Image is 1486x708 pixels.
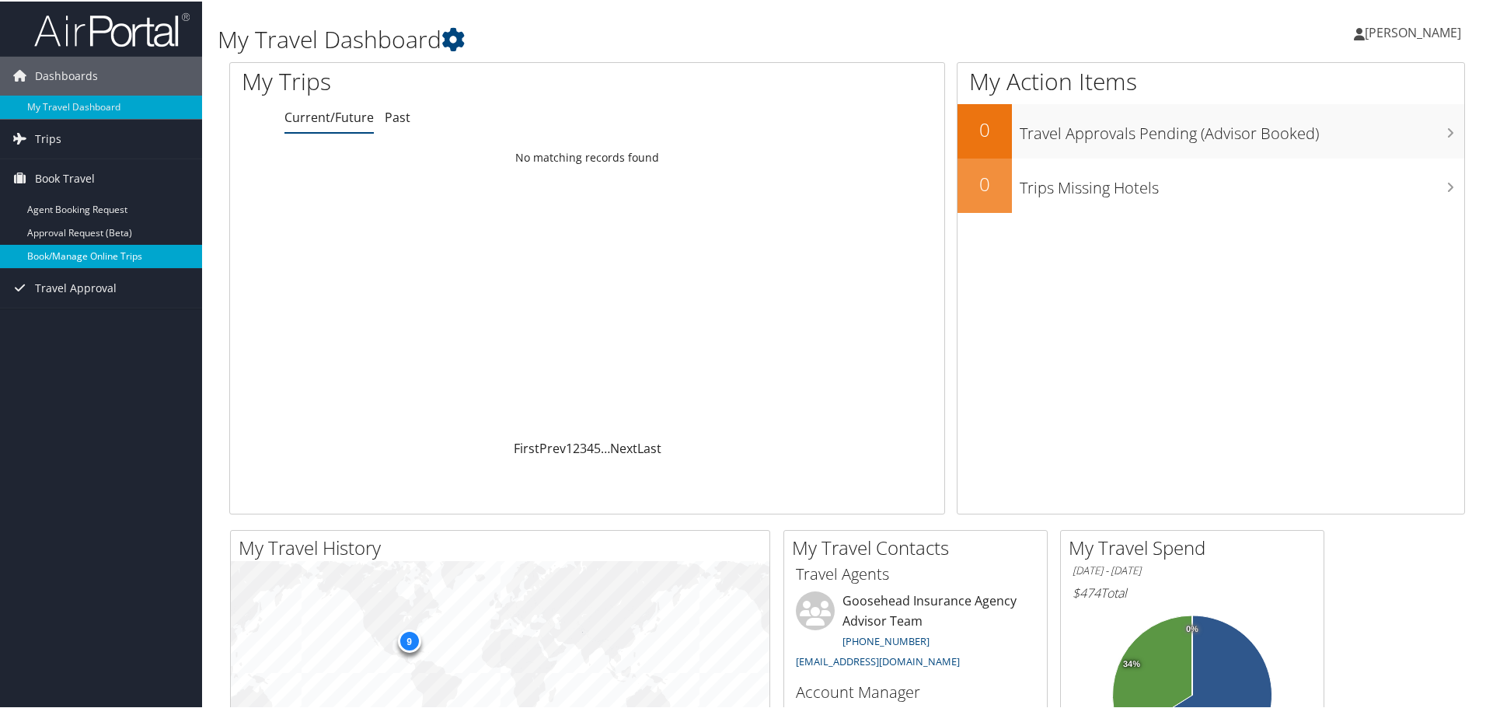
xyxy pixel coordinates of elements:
[35,55,98,94] span: Dashboards
[1073,562,1312,577] h6: [DATE] - [DATE]
[958,115,1012,141] h2: 0
[1020,168,1464,197] h3: Trips Missing Hotels
[573,438,580,455] a: 2
[958,103,1464,157] a: 0Travel Approvals Pending (Advisor Booked)
[1365,23,1461,40] span: [PERSON_NAME]
[566,438,573,455] a: 1
[637,438,661,455] a: Last
[242,64,635,96] h1: My Trips
[1354,8,1477,54] a: [PERSON_NAME]
[1186,623,1198,633] tspan: 0%
[610,438,637,455] a: Next
[1073,583,1101,600] span: $474
[34,10,190,47] img: airportal-logo.png
[958,157,1464,211] a: 0Trips Missing Hotels
[594,438,601,455] a: 5
[539,438,566,455] a: Prev
[792,533,1047,560] h2: My Travel Contacts
[1073,583,1312,600] h6: Total
[788,590,1043,673] li: Goosehead Insurance Agency Advisor Team
[1069,533,1324,560] h2: My Travel Spend
[239,533,769,560] h2: My Travel History
[1020,113,1464,143] h3: Travel Approvals Pending (Advisor Booked)
[35,118,61,157] span: Trips
[397,627,420,650] div: 9
[385,107,410,124] a: Past
[958,64,1464,96] h1: My Action Items
[35,267,117,306] span: Travel Approval
[284,107,374,124] a: Current/Future
[587,438,594,455] a: 4
[580,438,587,455] a: 3
[35,158,95,197] span: Book Travel
[514,438,539,455] a: First
[796,680,1035,702] h3: Account Manager
[230,142,944,170] td: No matching records found
[1123,658,1140,668] tspan: 34%
[796,562,1035,584] h3: Travel Agents
[218,22,1057,54] h1: My Travel Dashboard
[796,653,960,667] a: [EMAIL_ADDRESS][DOMAIN_NAME]
[601,438,610,455] span: …
[958,169,1012,196] h2: 0
[842,633,930,647] a: [PHONE_NUMBER]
